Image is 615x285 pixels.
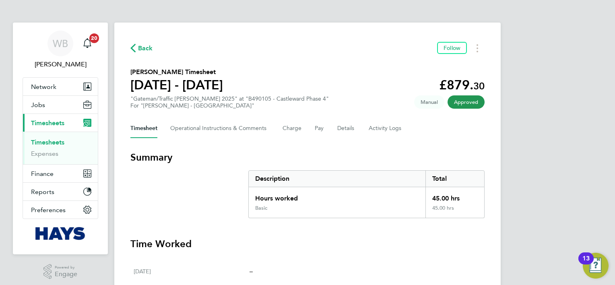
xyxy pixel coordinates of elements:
button: Back [130,43,153,53]
div: Basic [255,205,267,211]
a: Powered byEngage [43,264,78,279]
div: Timesheets [23,132,98,164]
div: Summary [248,170,485,218]
div: "Gateman/Traffic [PERSON_NAME] 2025" at "B490105 - Castleward Phase 4" [130,95,329,109]
span: This timesheet has been approved. [448,95,485,109]
div: Total [425,171,484,187]
button: Charge [283,119,302,138]
h2: [PERSON_NAME] Timesheet [130,67,223,77]
span: This timesheet was manually created. [414,95,444,109]
button: Jobs [23,96,98,114]
div: 45.00 hrs [425,205,484,218]
a: 20 [79,31,95,56]
div: Hours worked [249,187,425,205]
h1: [DATE] - [DATE] [130,77,223,93]
span: WB [53,38,68,49]
button: Follow [437,42,467,54]
span: Preferences [31,206,66,214]
button: Timesheets [23,114,98,132]
span: Reports [31,188,54,196]
button: Timesheets Menu [470,42,485,54]
h3: Summary [130,151,485,164]
app-decimal: £879. [439,77,485,93]
div: 45.00 hrs [425,187,484,205]
span: Engage [55,271,77,278]
button: Reports [23,183,98,200]
span: Powered by [55,264,77,271]
button: Details [337,119,356,138]
button: Operational Instructions & Comments [170,119,270,138]
span: Back [138,43,153,53]
button: Finance [23,165,98,182]
span: 20 [89,33,99,43]
span: Jobs [31,101,45,109]
span: – [250,267,253,275]
button: Preferences [23,201,98,219]
span: Network [31,83,56,91]
button: Open Resource Center, 13 new notifications [583,253,609,279]
nav: Main navigation [13,23,108,254]
a: Expenses [31,150,58,157]
span: Finance [31,170,54,178]
button: Pay [315,119,324,138]
div: Description [249,171,425,187]
a: Timesheets [31,138,64,146]
span: Timesheets [31,119,64,127]
button: Network [23,78,98,95]
div: [DATE] [134,266,250,276]
img: hays-logo-retina.png [35,227,86,240]
button: Activity Logs [369,119,402,138]
span: William Brown [23,60,98,69]
a: WB[PERSON_NAME] [23,31,98,69]
span: 30 [473,80,485,92]
button: Timesheet [130,119,157,138]
div: 13 [582,258,590,269]
h3: Time Worked [130,237,485,250]
a: Go to home page [23,227,98,240]
span: Follow [444,44,460,52]
div: For "[PERSON_NAME] - [GEOGRAPHIC_DATA]" [130,102,329,109]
